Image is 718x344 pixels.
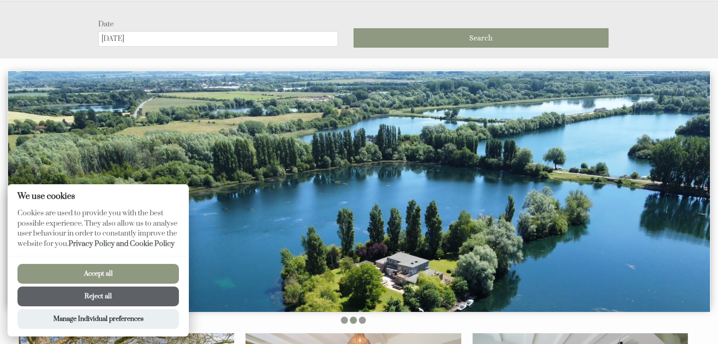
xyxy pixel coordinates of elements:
[17,309,179,329] button: Manage Individual preferences
[68,239,175,248] a: Privacy Policy and Cookie Policy
[354,28,608,48] button: Search
[8,208,189,256] p: Cookies are used to provide you with the best possible experience. They also allow us to analyse ...
[17,264,179,284] button: Accept all
[98,31,338,47] input: Arrival Date
[469,33,492,42] span: Search
[98,20,338,29] label: Date
[17,287,179,306] button: Reject all
[8,192,189,201] h2: We use cookies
